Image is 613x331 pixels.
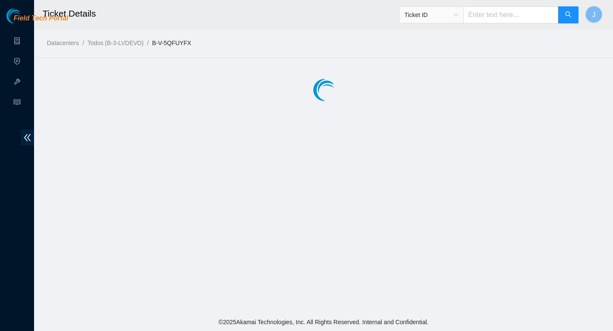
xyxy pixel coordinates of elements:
[147,40,149,46] span: /
[565,11,572,19] span: search
[34,313,613,331] footer: © 2025 Akamai Technologies, Inc. All Rights Reserved. Internal and Confidential.
[6,9,43,23] img: Akamai Technologies
[558,6,579,23] button: search
[592,9,596,20] span: J
[463,6,559,23] input: Enter text here...
[82,40,84,46] span: /
[404,9,458,21] span: Ticket ID
[87,40,143,46] a: Todos (B-3-LVDEVD)
[14,95,20,112] span: read
[14,14,68,23] span: Field Tech Portal
[21,130,34,146] span: double-left
[585,6,602,23] button: J
[152,40,191,46] a: B-V-5QFUYFX
[6,15,68,26] a: Akamai TechnologiesField Tech Portal
[47,40,79,46] a: Datacenters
